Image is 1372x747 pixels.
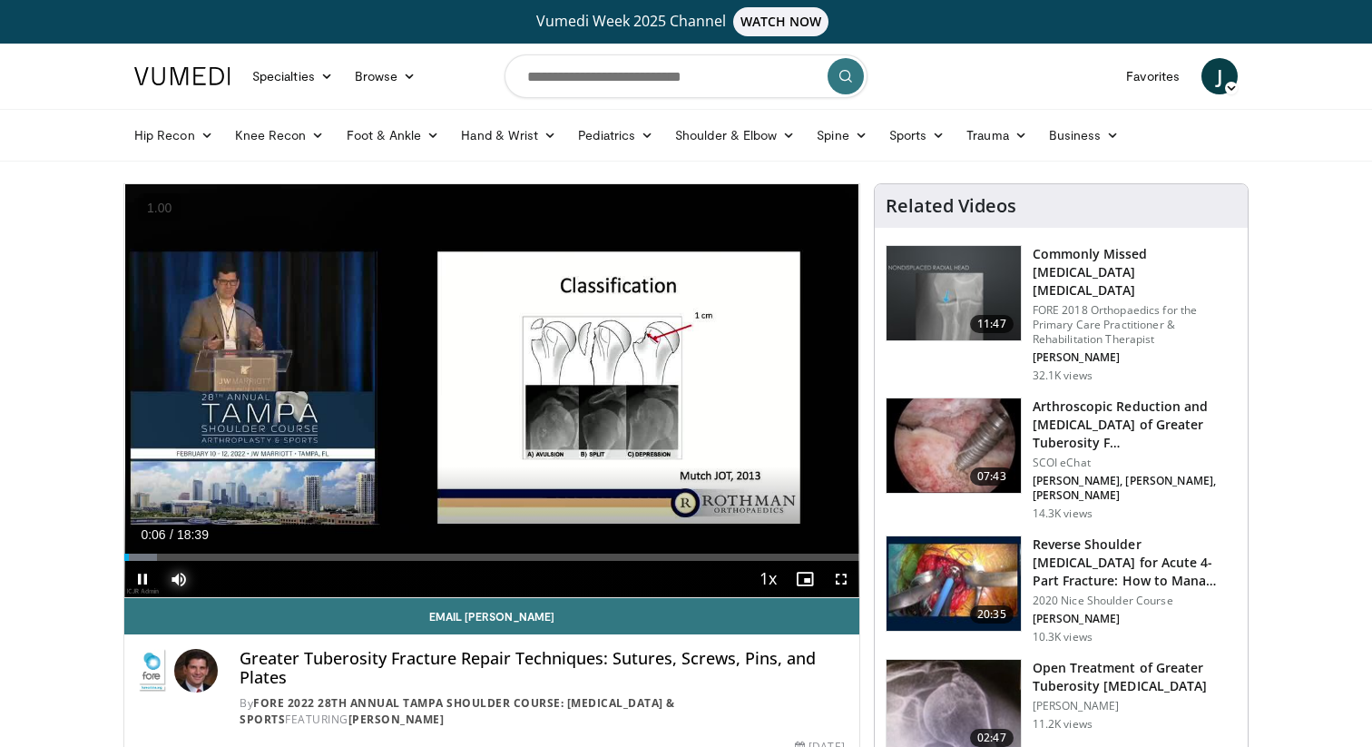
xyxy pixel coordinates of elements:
a: 07:43 Arthroscopic Reduction and [MEDICAL_DATA] of Greater Tuberosity F… SCOI eChat [PERSON_NAME]... [886,398,1237,521]
a: [PERSON_NAME] [348,712,445,727]
span: 11:47 [970,315,1014,333]
button: Enable picture-in-picture mode [787,561,823,597]
img: VuMedi Logo [134,67,230,85]
p: [PERSON_NAME] [1033,350,1237,365]
a: Specialties [241,58,344,94]
a: Trauma [955,117,1038,153]
a: Shoulder & Elbow [664,117,806,153]
input: Search topics, interventions [505,54,867,98]
video-js: Video Player [124,184,859,598]
a: Email [PERSON_NAME] [124,598,859,634]
a: Spine [806,117,877,153]
a: Foot & Ankle [336,117,451,153]
a: Sports [878,117,956,153]
p: 10.3K views [1033,630,1093,644]
a: FORE 2022 28th Annual Tampa Shoulder Course: [MEDICAL_DATA] & Sports [240,695,675,727]
p: [PERSON_NAME], [PERSON_NAME], [PERSON_NAME] [1033,474,1237,503]
img: Avatar [174,649,218,693]
p: 11.2K views [1033,717,1093,732]
a: Business [1038,117,1131,153]
span: 0:06 [141,527,165,542]
a: Pediatrics [567,117,664,153]
a: Favorites [1115,58,1191,94]
h3: Open Treatment of Greater Tuberosity [MEDICAL_DATA] [1033,659,1237,695]
p: 2020 Nice Shoulder Course [1033,594,1237,608]
a: Knee Recon [224,117,336,153]
p: 32.1K views [1033,369,1093,383]
span: 20:35 [970,605,1014,624]
a: 20:35 Reverse Shoulder [MEDICAL_DATA] for Acute 4-Part Fracture: How to Mana… 2020 Nice Shoulder ... [886,536,1237,644]
h3: Arthroscopic Reduction and [MEDICAL_DATA] of Greater Tuberosity F… [1033,398,1237,452]
h4: Related Videos [886,195,1016,217]
img: FORE 2022 28th Annual Tampa Shoulder Course: Arthroplasty & Sports [139,649,167,693]
img: b2c65235-e098-4cd2-ab0f-914df5e3e270.150x105_q85_crop-smart_upscale.jpg [887,246,1021,340]
p: FORE 2018 Orthopaedics for the Primary Care Practitioner & Rehabilitation Therapist [1033,303,1237,347]
span: 18:39 [177,527,209,542]
div: By FEATURING [240,695,844,728]
a: J [1201,58,1238,94]
button: Fullscreen [823,561,859,597]
p: [PERSON_NAME] [1033,699,1237,713]
a: 11:47 Commonly Missed [MEDICAL_DATA] [MEDICAL_DATA] FORE 2018 Orthopaedics for the Primary Care P... [886,245,1237,383]
div: Progress Bar [124,554,859,561]
p: [PERSON_NAME] [1033,612,1237,626]
span: / [170,527,173,542]
h3: Commonly Missed [MEDICAL_DATA] [MEDICAL_DATA] [1033,245,1237,300]
a: Vumedi Week 2025 ChannelWATCH NOW [137,7,1235,36]
a: Hip Recon [123,117,224,153]
span: WATCH NOW [733,7,829,36]
button: Mute [161,561,197,597]
span: 07:43 [970,467,1014,486]
span: 02:47 [970,729,1014,747]
a: Browse [344,58,427,94]
img: f986402b-3e48-401f-842a-2c1fdc6edc35.150x105_q85_crop-smart_upscale.jpg [887,536,1021,631]
h4: Greater Tuberosity Fracture Repair Techniques: Sutures, Screws, Pins, and Plates [240,649,844,688]
p: SCOI eChat [1033,456,1237,470]
button: Pause [124,561,161,597]
a: Hand & Wrist [450,117,567,153]
button: Playback Rate [750,561,787,597]
img: 274878_0001_1.png.150x105_q85_crop-smart_upscale.jpg [887,398,1021,493]
h3: Reverse Shoulder [MEDICAL_DATA] for Acute 4-Part Fracture: How to Mana… [1033,536,1237,590]
p: 14.3K views [1033,506,1093,521]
